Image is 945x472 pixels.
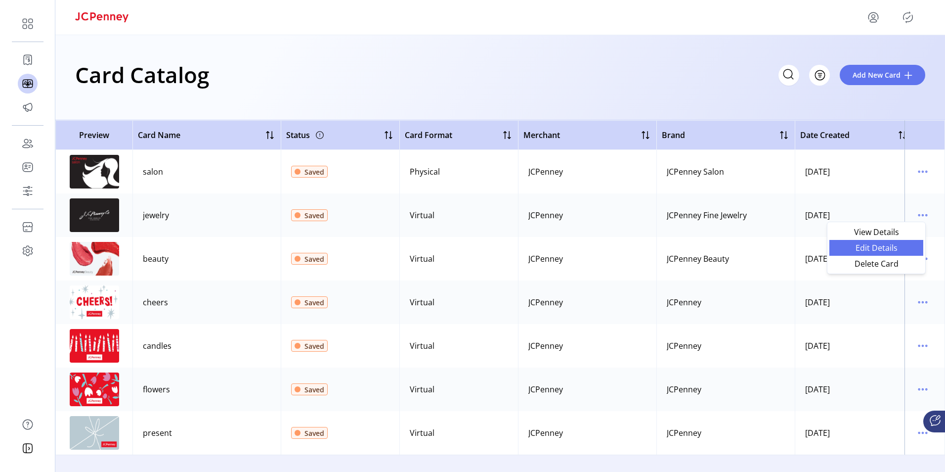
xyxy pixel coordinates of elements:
[304,341,324,351] span: Saved
[143,427,172,439] div: present
[70,416,119,450] img: preview
[410,383,434,395] div: Virtual
[667,166,724,178] div: JCPenney Salon
[667,383,701,395] div: JCPenney
[900,9,916,25] button: Publisher Panel
[795,324,913,368] td: [DATE]
[829,240,923,256] li: Edit Details
[70,285,119,319] img: preview
[915,294,931,310] button: menu
[667,209,747,221] div: JCPenney Fine Jewelry
[667,296,701,308] div: JCPenney
[865,9,881,25] button: menu
[143,383,170,395] div: flowers
[667,340,701,352] div: JCPenney
[70,155,119,189] img: preview
[835,228,917,236] span: View Details
[829,256,923,272] li: Delete Card
[75,12,129,22] img: logo
[840,65,925,85] button: Add New Card
[528,427,563,439] div: JCPenney
[410,296,434,308] div: Virtual
[70,242,119,276] img: preview
[61,129,128,141] span: Preview
[795,150,913,193] td: [DATE]
[304,297,324,308] span: Saved
[143,209,169,221] div: jewelry
[835,244,917,252] span: Edit Details
[143,340,172,352] div: candles
[915,207,931,223] button: menu
[304,254,324,264] span: Saved
[829,224,923,240] li: View Details
[662,129,685,141] span: Brand
[528,253,563,265] div: JCPenney
[75,57,209,92] h1: Card Catalog
[800,129,850,141] span: Date Created
[143,166,163,178] div: salon
[835,260,917,268] span: Delete Card
[795,193,913,237] td: [DATE]
[70,329,119,363] img: preview
[915,338,931,354] button: menu
[410,209,434,221] div: Virtual
[405,129,452,141] span: Card Format
[410,253,434,265] div: Virtual
[70,198,119,232] img: preview
[795,237,913,281] td: [DATE]
[286,127,326,143] div: Status
[528,340,563,352] div: JCPenney
[915,164,931,180] button: menu
[410,427,434,439] div: Virtual
[528,209,563,221] div: JCPenney
[304,167,324,177] span: Saved
[795,281,913,324] td: [DATE]
[809,65,830,86] button: Filter Button
[523,129,560,141] span: Merchant
[410,340,434,352] div: Virtual
[528,383,563,395] div: JCPenney
[70,373,119,406] img: preview
[853,70,901,80] span: Add New Card
[915,425,931,441] button: menu
[795,368,913,411] td: [DATE]
[138,129,180,141] span: Card Name
[143,253,169,265] div: beauty
[304,428,324,438] span: Saved
[304,210,324,221] span: Saved
[143,296,168,308] div: cheers
[667,253,729,265] div: JCPenney Beauty
[528,166,563,178] div: JCPenney
[778,65,799,86] input: Search
[667,427,701,439] div: JCPenney
[410,166,440,178] div: Physical
[915,381,931,397] button: menu
[304,384,324,395] span: Saved
[795,411,913,455] td: [DATE]
[528,296,563,308] div: JCPenney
